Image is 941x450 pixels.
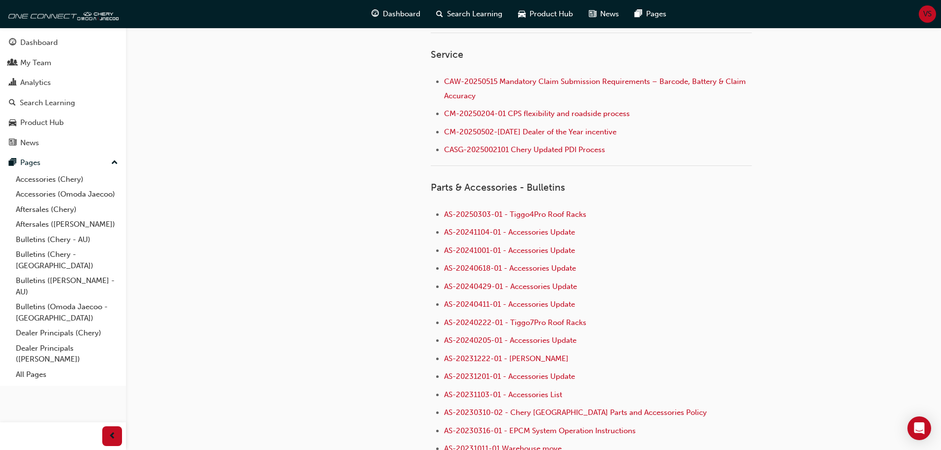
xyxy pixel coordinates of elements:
span: car-icon [518,8,526,20]
a: AS-20250303-01 - Tiggo4Pro Roof Racks [444,210,586,219]
button: DashboardMy TeamAnalyticsSearch LearningProduct HubNews [4,32,122,154]
div: Analytics [20,77,51,88]
div: Open Intercom Messenger [907,416,931,440]
a: Bulletins ([PERSON_NAME] - AU) [12,273,122,299]
a: AS-20241001-01 - Accessories Update [444,246,575,255]
a: Bulletins (Chery - [GEOGRAPHIC_DATA]) [12,247,122,273]
span: chart-icon [9,79,16,87]
span: News [600,8,619,20]
a: Search Learning [4,94,122,112]
a: guage-iconDashboard [364,4,428,24]
a: AS-20240222-01 - Tiggo7Pro Roof Racks [444,318,586,327]
a: pages-iconPages [627,4,674,24]
a: AS-20230316-01 - EPCM System Operation Instructions [444,426,636,435]
a: All Pages [12,367,122,382]
a: CASG-2025002101 Chery Updated PDI Process [444,145,605,154]
a: AS-20240205-01 - Accessories Update [444,336,576,345]
a: Aftersales (Chery) [12,202,122,217]
div: News [20,137,39,149]
img: oneconnect [5,4,119,24]
div: Pages [20,157,41,168]
a: Product Hub [4,114,122,132]
span: pages-icon [9,159,16,167]
a: Bulletins (Chery - AU) [12,232,122,247]
a: AS-20240429-01 - Accessories Update [444,282,577,291]
span: pages-icon [635,8,642,20]
a: CM-20250502-[DATE] Dealer of the Year incentive [444,127,616,136]
a: Accessories (Chery) [12,172,122,187]
a: My Team [4,54,122,72]
span: prev-icon [109,430,116,443]
span: news-icon [9,139,16,148]
a: CM-20250204-01 CPS flexibility and roadside process [444,109,630,118]
a: car-iconProduct Hub [510,4,581,24]
span: search-icon [9,99,16,108]
span: up-icon [111,157,118,169]
a: search-iconSearch Learning [428,4,510,24]
span: Search Learning [447,8,502,20]
span: Pages [646,8,666,20]
button: Pages [4,154,122,172]
a: Dealer Principals (Chery) [12,326,122,341]
a: AS-20240411-01 - Accessories Update [444,300,575,309]
span: guage-icon [371,8,379,20]
div: Product Hub [20,117,64,128]
a: Accessories (Omoda Jaecoo) [12,187,122,202]
a: news-iconNews [581,4,627,24]
a: Aftersales ([PERSON_NAME]) [12,217,122,232]
a: AS-20231222-01 - [PERSON_NAME] [444,354,569,363]
div: My Team [20,57,51,69]
span: Service [431,49,463,60]
a: AS-20230310-02 - Chery [GEOGRAPHIC_DATA] Parts and Accessories Policy [444,408,707,417]
a: Dashboard [4,34,122,52]
span: Product Hub [530,8,573,20]
a: News [4,134,122,152]
div: Dashboard [20,37,58,48]
a: AS-20231103-01 - Accessories List [444,390,562,399]
span: people-icon [9,59,16,68]
div: Search Learning [20,97,75,109]
button: VS [919,5,936,23]
span: search-icon [436,8,443,20]
a: Dealer Principals ([PERSON_NAME]) [12,341,122,367]
a: AS-20241104-01 - Accessories Update [444,228,575,237]
a: Analytics [4,74,122,92]
span: guage-icon [9,39,16,47]
a: AS-20240618-01 - Accessories Update [444,264,576,273]
span: Parts & Accessories - Bulletins [431,182,565,193]
a: Bulletins (Omoda Jaecoo - [GEOGRAPHIC_DATA]) [12,299,122,326]
a: CAW-20250515 Mandatory Claim Submission Requirements – Barcode, Battery & Claim Accuracy [444,77,748,100]
a: AS-20231201-01 - Accessories Update [444,372,575,381]
span: car-icon [9,119,16,127]
span: Dashboard [383,8,420,20]
span: VS [923,8,932,20]
span: news-icon [589,8,596,20]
